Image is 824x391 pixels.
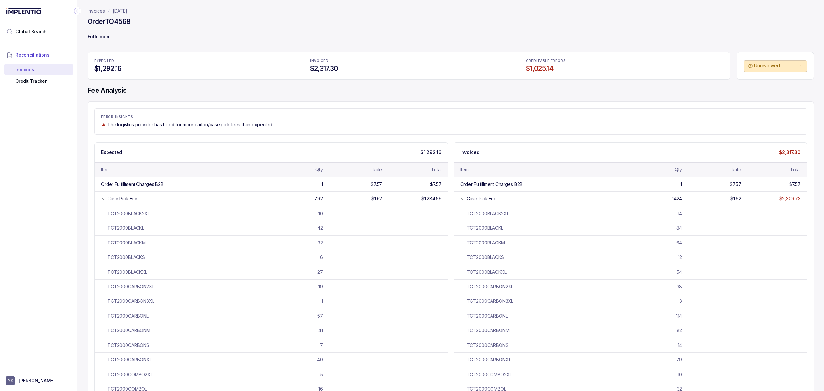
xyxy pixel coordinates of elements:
[672,195,682,202] div: 1424
[4,48,73,62] button: Reconciliations
[460,149,480,156] p: Invoiced
[789,181,801,187] div: $7.57
[730,195,741,202] div: $1.62
[467,195,497,202] div: Case Pick Fee
[371,195,382,202] div: $1.62
[460,210,509,217] div: TCT2000BLACK2XL
[431,167,441,173] div: Total
[744,60,807,72] button: Unreviewed
[101,298,154,304] div: TCT2000CARBON3XL
[101,313,149,319] div: TCT2000CARBONL
[310,64,508,73] h4: $2,317.30
[676,225,682,231] div: 84
[6,376,71,385] button: User initials[PERSON_NAME]
[430,181,441,187] div: $7.57
[101,122,106,127] img: trend image
[108,195,137,202] div: Case Pick Fee
[460,371,512,378] div: TCT2000COMBO2XL
[320,254,323,261] div: 6
[318,240,323,246] div: 32
[317,225,323,231] div: 42
[676,240,682,246] div: 64
[460,167,469,173] div: Item
[101,269,147,275] div: TCT2000BLACKXL
[677,327,682,334] div: 82
[460,342,509,348] div: TCT2000CARBONS
[310,59,508,63] p: INVOICED
[317,313,323,319] div: 57
[677,269,682,275] div: 54
[9,75,68,87] div: Credit Tracker
[790,167,801,173] div: Total
[101,357,152,363] div: TCT2000CARBONXL
[526,59,724,63] p: CREDITABLE ERRORS
[15,52,50,58] span: Reconciliations
[101,254,145,261] div: TCT2000BLACKS
[101,240,146,246] div: TCT2000BLACKM
[676,313,682,319] div: 114
[460,327,510,334] div: TCT2000CARBONM
[373,167,382,173] div: Rate
[101,149,122,156] p: Expected
[678,371,682,378] div: 10
[679,298,682,304] div: 3
[94,64,292,73] h4: $1,292.16
[460,225,503,231] div: TCT2000BLACKL
[421,195,442,202] div: $1,284.59
[678,342,682,348] div: 14
[73,7,81,15] div: Collapse Icon
[460,298,514,304] div: TCT2000CARBON3XL
[101,327,150,334] div: TCT2000CARBONM
[101,225,144,231] div: TCT2000BLACKL
[101,181,164,187] div: Order Fulfillment Charges B2B
[88,17,130,26] h4: Order TO4568
[101,342,149,348] div: TCT2000CARBONS
[677,283,682,290] div: 38
[526,64,724,73] h4: $1,025.14
[101,167,109,173] div: Item
[88,8,105,14] a: Invoices
[680,181,682,187] div: 1
[460,283,514,290] div: TCT2000CARBON2XL
[779,149,801,156] p: $2,317.30
[88,8,127,14] nav: breadcrumb
[732,167,741,173] div: Rate
[9,64,68,75] div: Invoices
[113,8,127,14] a: [DATE]
[320,371,323,378] div: 5
[420,149,442,156] p: $1,292.16
[460,269,507,275] div: TCT2000BLACKXL
[678,210,682,217] div: 14
[321,181,323,187] div: 1
[101,283,154,290] div: TCT2000CARBON2XL
[317,357,323,363] div: 40
[101,210,150,217] div: TCT2000BLACK2XL
[676,357,682,363] div: 79
[108,121,272,128] p: The logistics provider has billed for more carton/case pick fees than expected
[19,377,55,384] p: [PERSON_NAME]
[101,115,801,119] p: ERROR INSIGHTS
[6,376,15,385] span: User initials
[15,28,47,35] span: Global Search
[371,181,382,187] div: $7.57
[88,31,814,44] p: Fulfillment
[460,181,523,187] div: Order Fulfillment Charges B2B
[318,210,323,217] div: 10
[318,327,323,334] div: 41
[315,167,323,173] div: Qty
[4,62,73,89] div: Reconciliations
[675,167,682,173] div: Qty
[94,59,292,63] p: EXPECTED
[460,240,505,246] div: TCT2000BLACKM
[88,86,814,95] h4: Fee Analysis
[321,298,323,304] div: 1
[779,195,801,202] div: $2,309.73
[101,371,153,378] div: TCT2000COMBO2XL
[460,254,504,261] div: TCT2000BLACKS
[730,181,741,187] div: $7.57
[460,357,511,363] div: TCT2000CARBONXL
[320,342,323,348] div: 7
[314,195,323,202] div: 792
